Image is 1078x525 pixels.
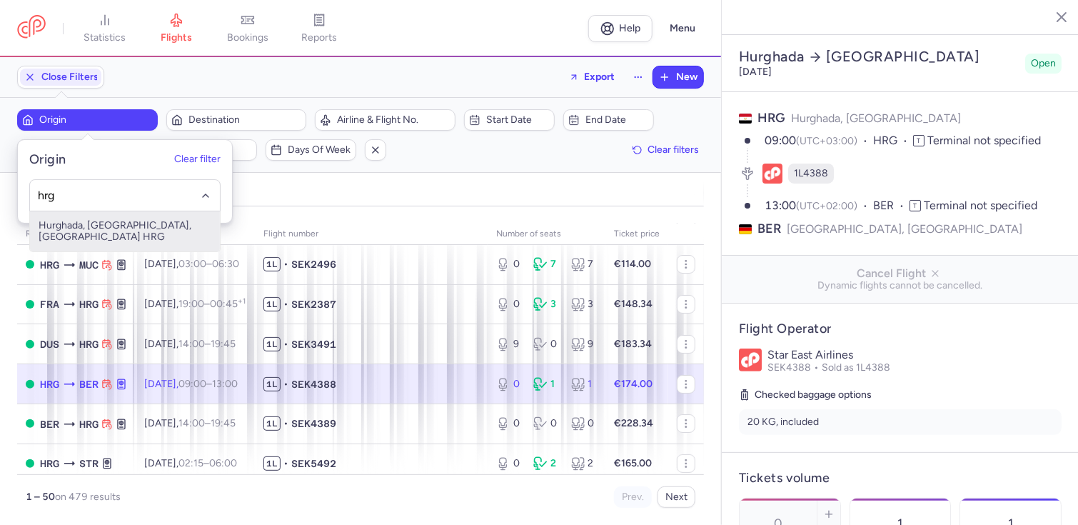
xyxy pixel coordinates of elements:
span: • [283,257,288,271]
div: 1 [571,377,597,391]
button: Next [658,486,695,508]
span: BER [757,220,781,238]
span: MUC [79,257,99,273]
div: 9 [571,337,597,351]
div: 1 [533,377,559,391]
span: HRG [79,336,99,352]
button: Destination [166,109,307,131]
strong: €148.34 [614,298,653,310]
span: 1L4388 [794,166,828,181]
a: flights [141,13,212,44]
span: T [913,135,925,146]
span: Close Filters [41,71,99,83]
span: SEK2496 [291,257,336,271]
time: [DATE] [739,66,772,78]
button: Export [560,66,624,89]
span: flights [161,31,192,44]
span: SEK4389 [291,416,336,431]
span: 1L [263,257,281,271]
time: 02:15 [178,457,203,469]
button: Origin [17,109,158,131]
span: HRG [40,257,59,273]
div: 9 [496,337,522,351]
button: Start date [464,109,555,131]
span: SEK4388 [767,361,822,374]
span: 1L [263,456,281,471]
div: 2 [533,456,559,471]
span: – [178,298,246,310]
span: Open [1031,56,1056,71]
time: 14:00 [178,338,205,350]
a: statistics [69,13,141,44]
div: 0 [496,257,522,271]
span: Sold as 1L4388 [822,361,890,374]
span: (UTC+02:00) [796,200,857,212]
div: 3 [571,297,597,311]
span: HRG [79,416,99,432]
time: 06:00 [209,457,237,469]
span: (UTC+03:00) [796,135,857,147]
div: 0 [496,416,522,431]
time: 19:00 [178,298,204,310]
strong: €114.00 [614,258,651,270]
span: Hurghada, [GEOGRAPHIC_DATA], [GEOGRAPHIC_DATA] HRG [30,211,220,251]
time: 19:45 [211,338,236,350]
span: Airline & Flight No. [337,114,450,126]
time: 06:30 [212,258,239,270]
span: 1L [263,337,281,351]
span: New [676,71,697,83]
span: Cancel Flight [733,267,1067,280]
div: 0 [496,297,522,311]
h4: Flight Operator [739,321,1062,337]
button: New [653,66,703,88]
span: – [178,338,236,350]
span: Export [584,71,615,82]
th: Ticket price [605,224,668,245]
time: 13:00 [765,199,796,212]
span: SEK4388 [291,377,336,391]
a: bookings [212,13,283,44]
span: [DATE], [144,338,236,350]
span: HRG [40,376,59,392]
time: 09:00 [765,134,796,147]
button: Clear filter [174,154,221,165]
button: Days of week [266,139,356,161]
strong: €183.34 [614,338,652,350]
span: HRG [79,296,99,312]
span: • [283,456,288,471]
input: -searchbox [38,187,213,203]
span: Help [620,23,641,34]
time: 13:00 [212,378,238,390]
span: Start date [486,114,550,126]
strong: €165.00 [614,457,652,469]
h5: Checked baggage options [739,386,1062,404]
span: SEK3491 [291,337,336,351]
button: Prev. [614,486,652,508]
div: 0 [496,377,522,391]
span: Clear filters [648,144,699,155]
h4: Tickets volume [739,470,1062,486]
div: 7 [533,257,559,271]
a: CitizenPlane red outlined logo [17,15,46,41]
span: STR [79,456,99,471]
span: Terminal not specified [927,134,1041,147]
strong: €174.00 [614,378,653,390]
button: Close Filters [18,66,104,88]
span: • [283,337,288,351]
time: 19:45 [211,417,236,429]
div: 0 [533,337,559,351]
span: Terminal not specified [924,199,1037,212]
span: – [178,457,237,469]
span: – [178,378,238,390]
span: – [178,258,239,270]
button: Clear filters [628,139,704,161]
span: [DATE], [144,457,237,469]
span: DUS [40,336,59,352]
span: on 479 results [55,491,121,503]
button: End date [563,109,654,131]
strong: 1 – 50 [26,491,55,503]
span: HRG [40,456,59,471]
span: FRA [40,296,59,312]
span: 1L [263,297,281,311]
p: Star East Airlines [767,349,1062,361]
